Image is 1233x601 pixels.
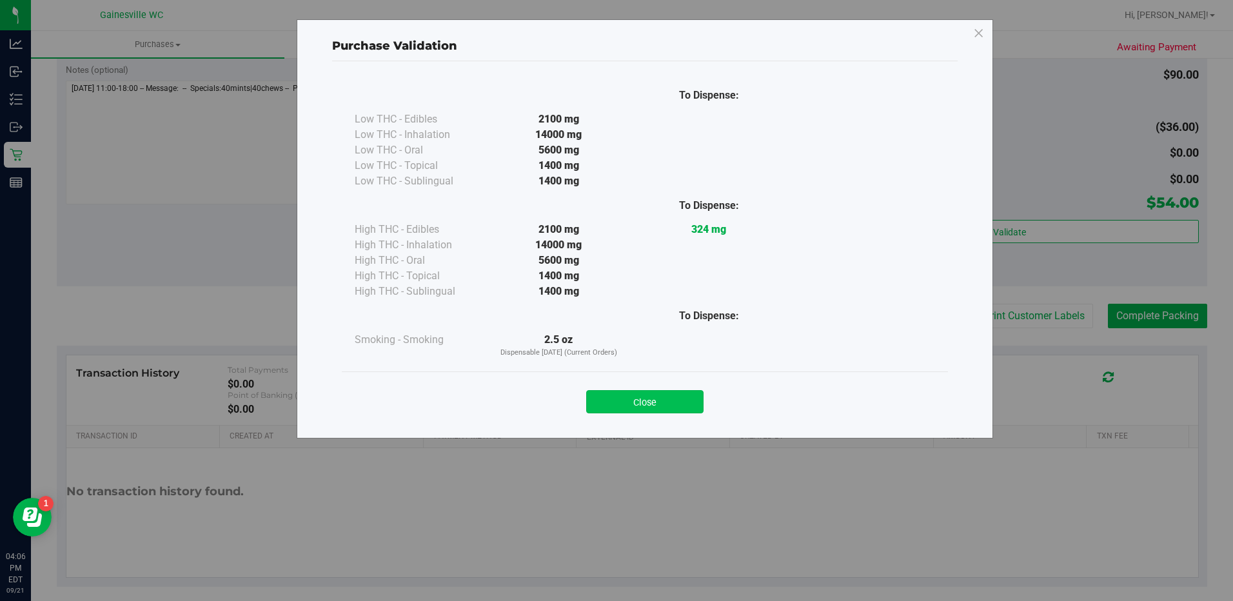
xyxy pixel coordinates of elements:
div: 14000 mg [484,237,634,253]
div: Low THC - Inhalation [355,127,484,143]
p: Dispensable [DATE] (Current Orders) [484,348,634,359]
div: 2100 mg [484,222,634,237]
span: Purchase Validation [332,39,457,53]
div: 5600 mg [484,253,634,268]
div: Smoking - Smoking [355,332,484,348]
div: 1400 mg [484,173,634,189]
strong: 324 mg [691,223,726,235]
div: To Dispense: [634,198,784,213]
div: High THC - Topical [355,268,484,284]
div: 1400 mg [484,158,634,173]
iframe: Resource center [13,498,52,537]
div: High THC - Inhalation [355,237,484,253]
button: Close [586,390,704,413]
div: High THC - Sublingual [355,284,484,299]
div: Low THC - Sublingual [355,173,484,189]
div: 2.5 oz [484,332,634,359]
div: 2100 mg [484,112,634,127]
iframe: Resource center unread badge [38,496,54,511]
div: Low THC - Oral [355,143,484,158]
div: Low THC - Topical [355,158,484,173]
div: 1400 mg [484,284,634,299]
div: 14000 mg [484,127,634,143]
div: To Dispense: [634,88,784,103]
div: To Dispense: [634,308,784,324]
div: 1400 mg [484,268,634,284]
div: Low THC - Edibles [355,112,484,127]
div: High THC - Edibles [355,222,484,237]
div: 5600 mg [484,143,634,158]
div: High THC - Oral [355,253,484,268]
